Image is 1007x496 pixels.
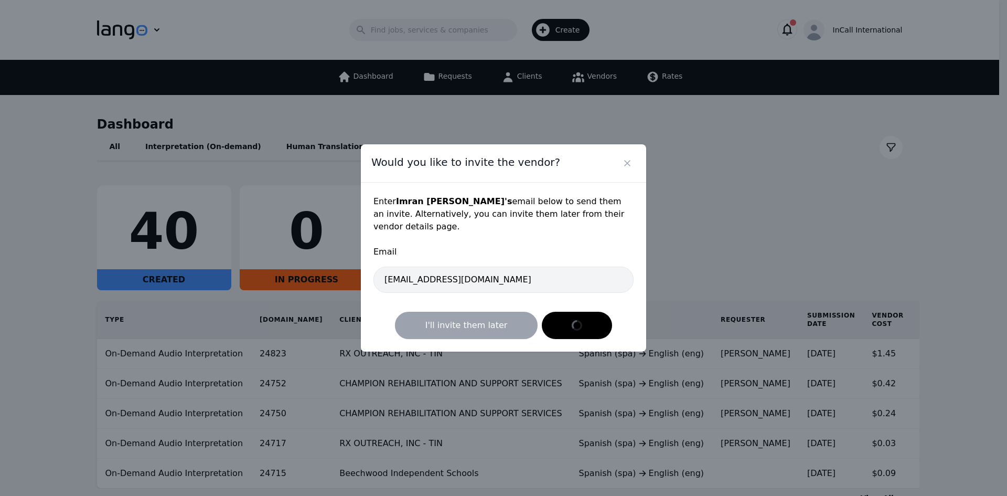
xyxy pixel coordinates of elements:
[373,246,634,258] span: Email
[373,195,634,233] p: Enter email below to send them an invite. Alternatively, you can invite them later from their ven...
[371,155,560,170] span: Would you like to invite the vendor?
[373,267,634,293] input: Enter vendor email
[395,312,538,339] button: I'll invite them later
[396,196,512,206] strong: Imran [PERSON_NAME] 's
[619,155,636,172] button: Close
